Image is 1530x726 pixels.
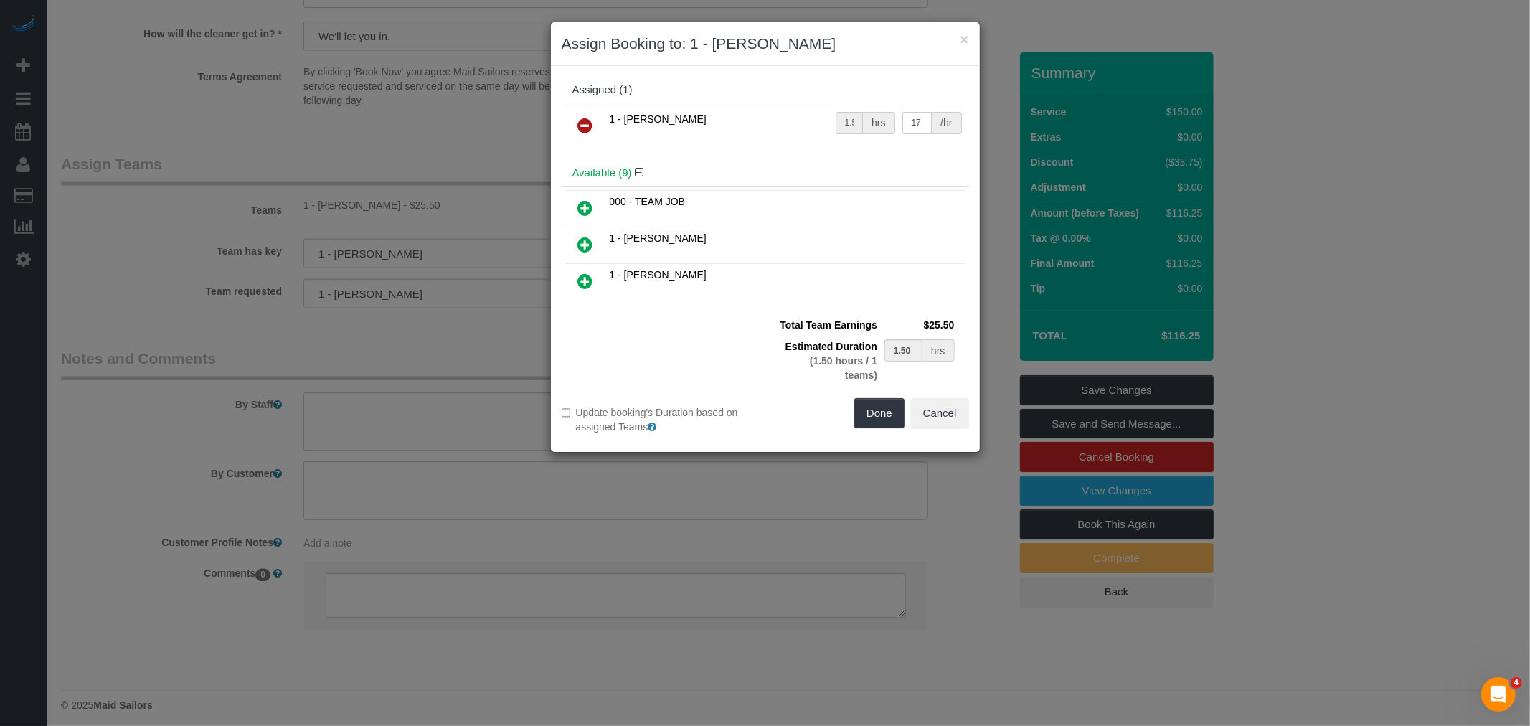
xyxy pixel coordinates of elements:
span: 1 - [PERSON_NAME] [610,232,707,244]
iframe: Intercom live chat [1481,677,1516,712]
div: hrs [922,339,954,362]
div: hrs [863,112,894,134]
span: 000 - TEAM JOB [610,196,686,207]
span: 1 - [PERSON_NAME] [610,269,707,280]
button: Done [854,398,905,428]
div: Assigned (1) [572,84,958,96]
h3: Assign Booking to: 1 - [PERSON_NAME] [562,33,969,55]
td: $25.50 [881,314,958,336]
label: Update booking's Duration based on assigned Teams [562,405,755,434]
span: 4 [1511,677,1522,689]
span: 1 - [PERSON_NAME] [610,113,707,125]
td: Total Team Earnings [776,314,882,336]
div: (1.50 hours / 1 teams) [780,354,878,382]
button: × [960,32,968,47]
h4: Available (9) [572,167,958,179]
div: /hr [932,112,961,134]
button: Cancel [911,398,969,428]
span: Estimated Duration [785,341,877,352]
input: Update booking's Duration based on assigned Teams [562,408,571,418]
